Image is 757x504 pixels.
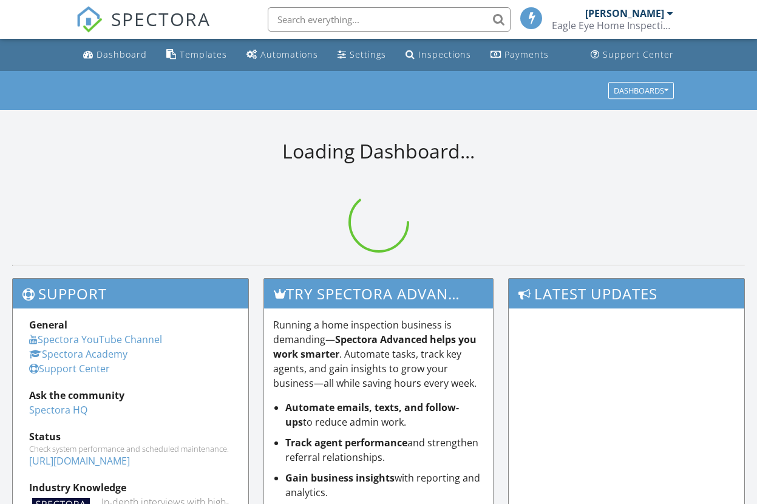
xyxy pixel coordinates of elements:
div: [PERSON_NAME] [585,7,664,19]
a: Automations (Basic) [242,44,323,66]
div: Dashboard [97,49,147,60]
div: Industry Knowledge [29,480,232,495]
a: Spectora Academy [29,347,127,361]
a: Settings [333,44,391,66]
div: Support Center [603,49,674,60]
div: Dashboards [614,86,668,95]
div: Eagle Eye Home Inspection [552,19,673,32]
strong: General [29,318,67,332]
a: Payments [486,44,554,66]
button: Dashboards [608,82,674,99]
input: Search everything... [268,7,511,32]
a: Dashboard [78,44,152,66]
div: Status [29,429,232,444]
div: Check system performance and scheduled maintenance. [29,444,232,454]
p: Running a home inspection business is demanding— . Automate tasks, track key agents, and gain ins... [273,318,483,390]
div: Settings [350,49,386,60]
li: with reporting and analytics. [285,471,483,500]
img: The Best Home Inspection Software - Spectora [76,6,103,33]
h3: Try spectora advanced [DATE] [264,279,492,308]
li: and strengthen referral relationships. [285,435,483,465]
a: Support Center [29,362,110,375]
strong: Track agent performance [285,436,407,449]
a: Spectora HQ [29,403,87,417]
a: Spectora YouTube Channel [29,333,162,346]
li: to reduce admin work. [285,400,483,429]
h3: Support [13,279,248,308]
h3: Latest Updates [509,279,744,308]
div: Automations [260,49,318,60]
div: Payments [504,49,549,60]
div: Ask the community [29,388,232,403]
a: Support Center [586,44,679,66]
div: Inspections [418,49,471,60]
div: Templates [180,49,227,60]
strong: Gain business insights [285,471,395,485]
a: Inspections [401,44,476,66]
strong: Spectora Advanced helps you work smarter [273,333,477,361]
a: [URL][DOMAIN_NAME] [29,454,130,468]
strong: Automate emails, texts, and follow-ups [285,401,459,429]
a: Templates [161,44,232,66]
span: SPECTORA [111,6,211,32]
a: SPECTORA [76,16,211,42]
